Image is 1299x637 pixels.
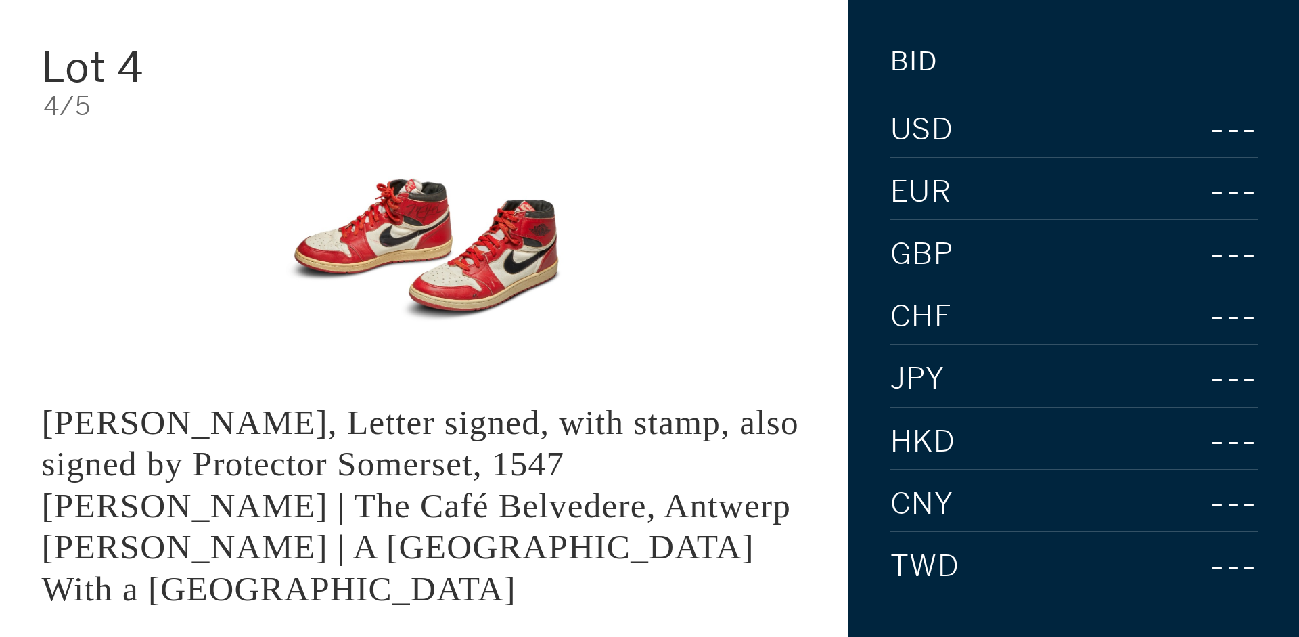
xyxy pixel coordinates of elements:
span: GBP [890,240,954,269]
div: --- [1127,109,1258,150]
div: Lot 4 [41,47,296,88]
div: --- [1169,483,1258,525]
div: --- [1154,421,1258,462]
span: JPY [890,364,945,394]
span: CHF [890,302,953,332]
div: 4/5 [43,93,807,119]
div: --- [1118,358,1258,399]
div: Bid [890,49,938,74]
img: King Edward VI, Letter signed, with stamp, also signed by Protector Somerset, 1547 LOUIS VAN ENGE... [260,140,589,359]
span: USD [890,115,954,145]
div: --- [1140,546,1258,587]
span: EUR [890,177,952,207]
div: [PERSON_NAME], Letter signed, with stamp, also signed by Protector Somerset, 1547 [PERSON_NAME] |... [41,403,799,608]
div: --- [1173,171,1258,213]
div: --- [1175,296,1258,337]
span: CNY [890,489,954,519]
span: HKD [890,427,956,457]
span: TWD [890,552,960,581]
div: --- [1175,234,1258,275]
